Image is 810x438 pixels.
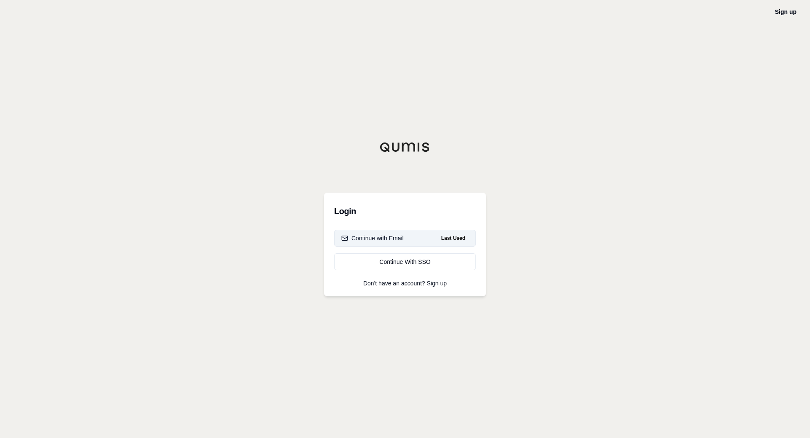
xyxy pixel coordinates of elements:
span: Last Used [438,233,469,243]
a: Sign up [427,280,447,287]
a: Sign up [775,8,796,15]
img: Qumis [380,142,430,152]
button: Continue with EmailLast Used [334,230,476,247]
h3: Login [334,203,476,220]
a: Continue With SSO [334,253,476,270]
p: Don't have an account? [334,280,476,286]
div: Continue with Email [341,234,404,242]
div: Continue With SSO [341,258,469,266]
